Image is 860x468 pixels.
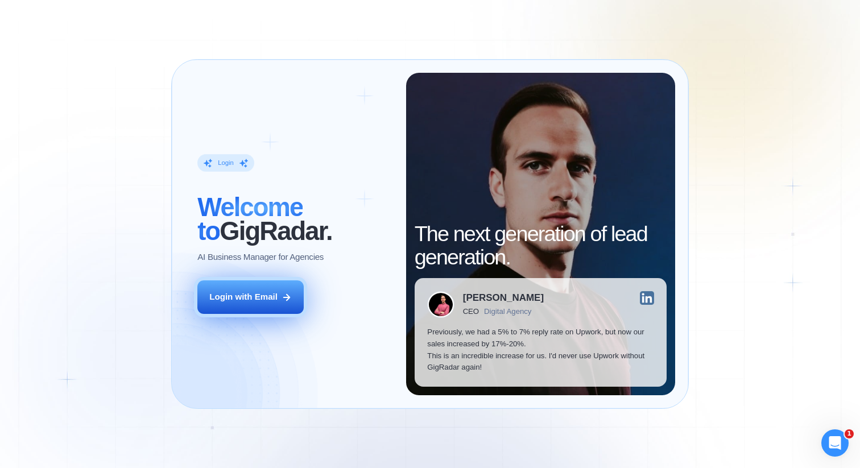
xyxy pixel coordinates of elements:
[821,429,849,457] iframe: Intercom live chat
[484,307,531,316] div: Digital Agency
[197,196,393,243] h2: ‍ GigRadar.
[218,159,234,167] div: Login
[463,307,479,316] div: CEO
[845,429,854,438] span: 1
[415,222,667,270] h2: The next generation of lead generation.
[197,193,303,246] span: Welcome to
[197,251,324,263] p: AI Business Manager for Agencies
[197,280,304,314] button: Login with Email
[463,293,544,303] div: [PERSON_NAME]
[427,326,654,374] p: Previously, we had a 5% to 7% reply rate on Upwork, but now our sales increased by 17%-20%. This ...
[209,291,278,303] div: Login with Email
